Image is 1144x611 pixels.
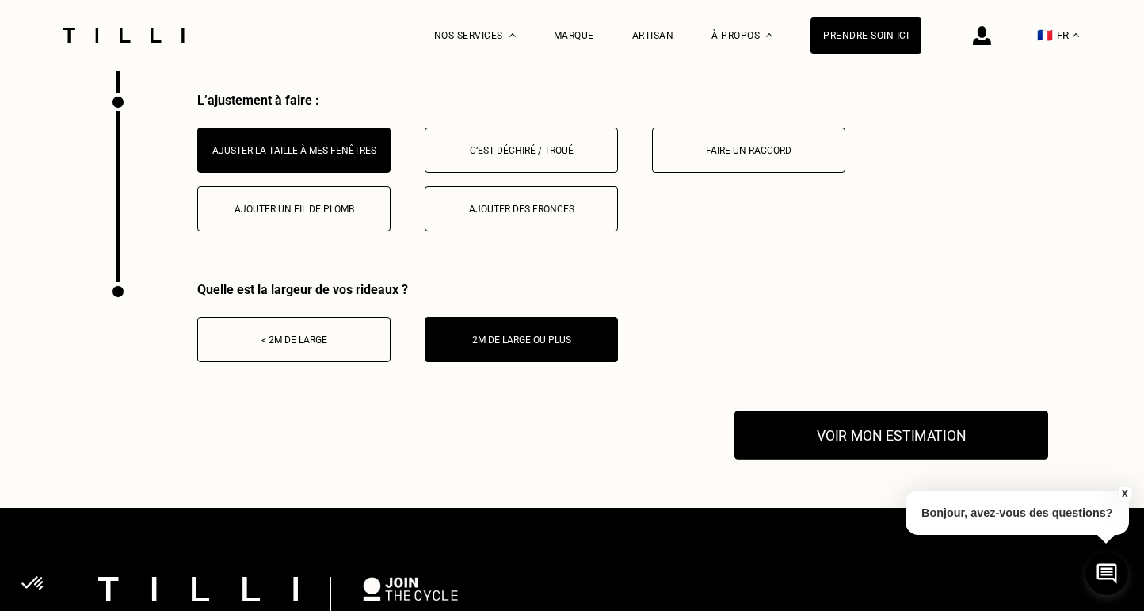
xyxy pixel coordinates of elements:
[652,128,845,173] button: Faire un raccord
[206,145,382,156] div: Ajuster la taille à mes fenêtres
[1073,33,1079,37] img: menu déroulant
[661,145,837,156] div: Faire un raccord
[197,93,1034,108] div: L’ajustement à faire :
[197,128,391,173] button: Ajuster la taille à mes fenêtres
[197,186,391,231] button: Ajouter un fil de plomb
[734,411,1048,460] button: Voir mon estimation
[425,186,618,231] button: Ajouter des fronces
[433,145,609,156] div: C‘est déchiré / troué
[433,334,609,346] div: 2m de large ou plus
[197,317,391,362] button: < 2m de large
[433,204,609,215] div: Ajouter des fronces
[1037,28,1053,43] span: 🇫🇷
[98,577,298,601] img: logo Tilli
[363,577,458,601] img: logo Join The Cycle
[554,30,594,41] a: Marque
[632,30,674,41] a: Artisan
[509,33,516,37] img: Menu déroulant
[425,317,618,362] button: 2m de large ou plus
[206,204,382,215] div: Ajouter un fil de plomb
[197,282,618,297] div: Quelle est la largeur de vos rideaux ?
[766,33,772,37] img: Menu déroulant à propos
[1116,485,1132,502] button: X
[57,28,190,43] img: Logo du service de couturière Tilli
[425,128,618,173] button: C‘est déchiré / troué
[206,334,382,346] div: < 2m de large
[810,17,921,54] a: Prendre soin ici
[973,26,991,45] img: icône connexion
[906,491,1129,535] p: Bonjour, avez-vous des questions?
